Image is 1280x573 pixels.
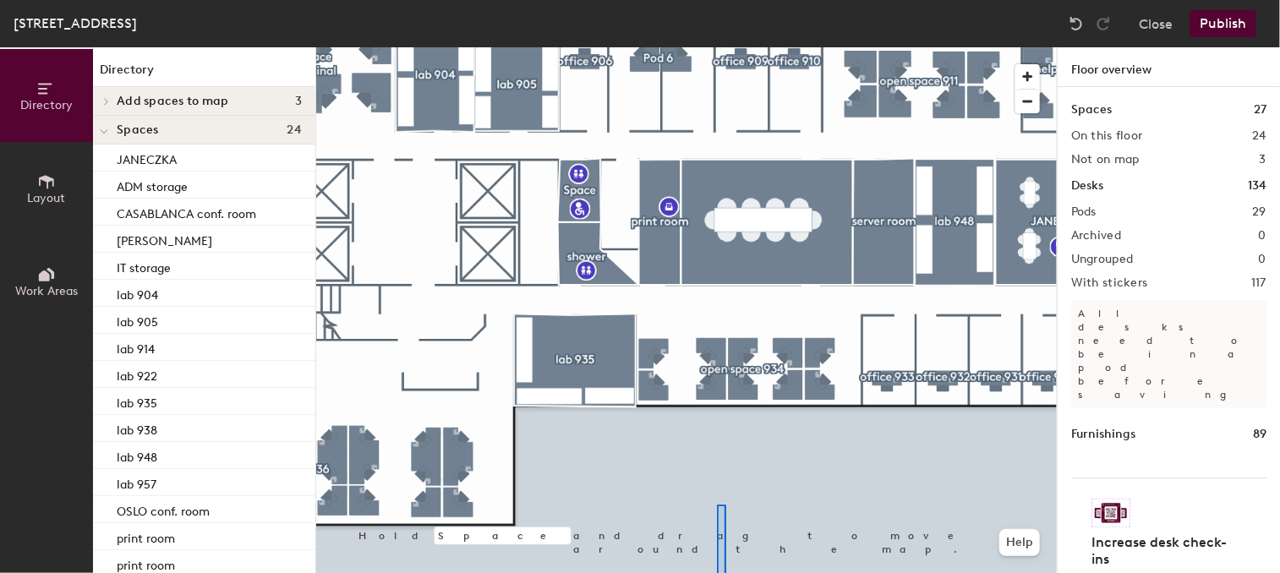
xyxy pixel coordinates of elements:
[117,364,157,384] p: lab 922
[1259,253,1266,266] h2: 0
[117,310,158,330] p: lab 905
[117,148,177,167] p: JANECZKA
[1260,153,1266,166] h2: 3
[117,283,158,303] p: lab 904
[117,527,175,546] p: print room
[117,554,175,573] p: print room
[1190,10,1256,37] button: Publish
[1071,205,1097,219] h2: Pods
[117,418,157,438] p: lab 938
[117,256,171,276] p: IT storage
[93,61,315,87] h1: Directory
[1068,15,1085,32] img: Undo
[1071,177,1103,195] h1: Desks
[1071,253,1134,266] h2: Ungrouped
[117,337,155,357] p: lab 914
[14,13,137,34] div: [STREET_ADDRESS]
[117,391,157,411] p: lab 935
[1058,47,1280,87] h1: Floor overview
[117,229,212,248] p: [PERSON_NAME]
[1251,276,1266,290] h2: 117
[1071,300,1266,408] p: All desks need to be in a pod before saving
[117,472,156,492] p: lab 957
[1139,10,1173,37] button: Close
[117,445,157,465] p: lab 948
[117,499,210,519] p: OSLO conf. room
[1253,425,1266,444] h1: 89
[28,191,66,205] span: Layout
[1252,205,1266,219] h2: 29
[1071,229,1121,243] h2: Archived
[1091,534,1236,568] h4: Increase desk check-ins
[117,95,229,108] span: Add spaces to map
[1259,229,1266,243] h2: 0
[1071,153,1140,166] h2: Not on map
[1252,129,1266,143] h2: 24
[1071,425,1135,444] h1: Furnishings
[999,529,1040,556] button: Help
[117,123,159,137] span: Spaces
[117,202,256,221] p: CASABLANCA conf. room
[1254,101,1266,119] h1: 27
[1095,15,1112,32] img: Redo
[1071,101,1112,119] h1: Spaces
[295,95,302,108] span: 3
[1091,499,1130,527] img: Sticker logo
[20,98,73,112] span: Directory
[1071,129,1143,143] h2: On this floor
[15,284,78,298] span: Work Areas
[287,123,302,137] span: 24
[1071,276,1148,290] h2: With stickers
[117,175,188,194] p: ADM storage
[1248,177,1266,195] h1: 134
